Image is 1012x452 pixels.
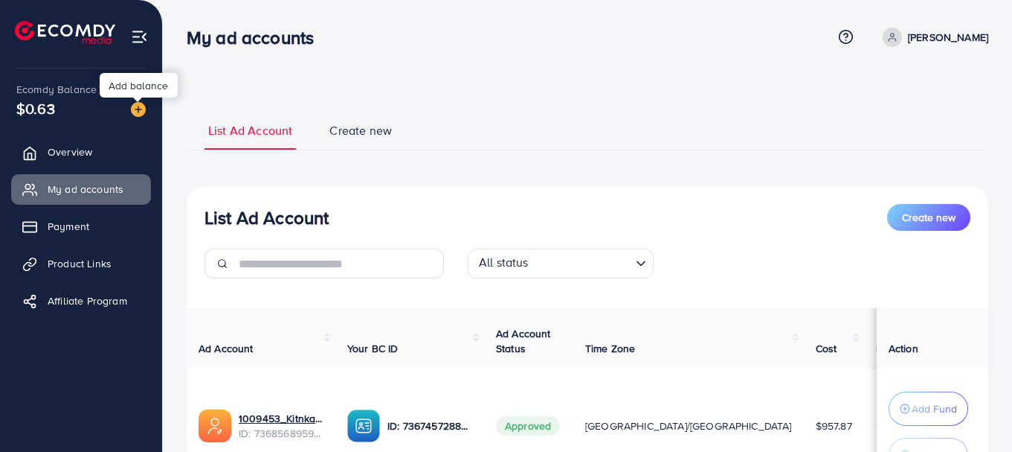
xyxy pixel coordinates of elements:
[11,174,151,204] a: My ad accounts
[100,73,178,98] div: Add balance
[131,102,146,117] img: image
[347,410,380,442] img: ic-ba-acc.ded83a64.svg
[949,385,1001,441] iframe: Chat
[585,341,635,356] span: Time Zone
[533,252,630,275] input: Search for option
[48,182,123,197] span: My ad accounts
[208,122,292,139] span: List Ad Account
[585,418,792,433] span: [GEOGRAPHIC_DATA]/[GEOGRAPHIC_DATA]
[887,204,970,231] button: Create new
[15,21,115,44] img: logo
[131,28,148,45] img: menu
[468,249,654,278] div: Search for option
[11,286,151,316] a: Affiliate Program
[387,417,472,435] p: ID: 7367457288866791440
[199,410,231,442] img: ic-ads-acc.e4c84228.svg
[16,82,97,97] span: Ecomdy Balance
[902,210,955,225] span: Create new
[912,400,957,418] p: Add Fund
[908,28,988,46] p: [PERSON_NAME]
[496,326,551,356] span: Ad Account Status
[11,249,151,278] a: Product Links
[239,411,323,426] a: 1009453_Kitnkart Ecomdy_1715628679814
[48,293,127,308] span: Affiliate Program
[11,211,151,241] a: Payment
[48,256,112,271] span: Product Links
[239,411,323,442] div: <span class='underline'>1009453_Kitnkart Ecomdy_1715628679814</span></br>7368568959160958992
[877,28,988,47] a: [PERSON_NAME]
[816,418,852,433] span: $957.87
[204,207,329,229] h3: List Ad Account
[496,416,560,436] span: Approved
[16,98,55,119] span: $0.63
[889,341,918,356] span: Action
[187,27,326,48] h3: My ad accounts
[816,341,837,356] span: Cost
[329,122,392,139] span: Create new
[239,426,323,441] span: ID: 7368568959160958992
[11,137,151,167] a: Overview
[48,144,92,159] span: Overview
[199,341,254,356] span: Ad Account
[347,341,399,356] span: Your BC ID
[476,251,532,275] span: All status
[889,392,968,426] button: Add Fund
[48,219,89,234] span: Payment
